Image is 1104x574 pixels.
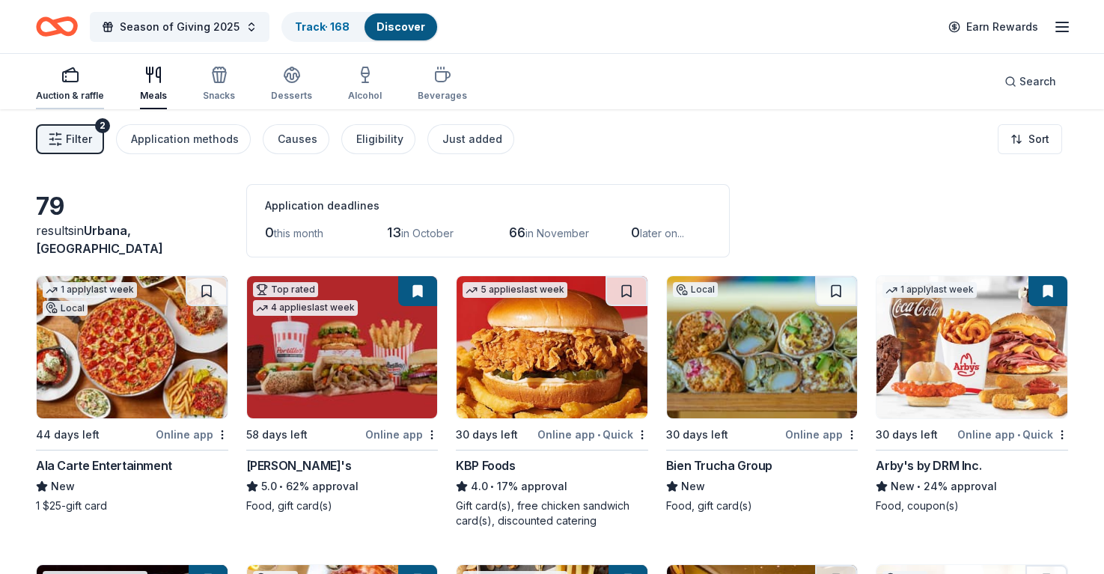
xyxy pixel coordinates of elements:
a: Earn Rewards [939,13,1047,40]
span: in November [525,227,589,239]
button: Causes [263,124,329,154]
div: Gift card(s), free chicken sandwich card(s), discounted catering [456,498,648,528]
button: Eligibility [341,124,415,154]
div: Auction & raffle [36,90,104,102]
div: Alcohol [348,90,382,102]
div: Arby's by DRM Inc. [876,457,981,474]
div: Just added [442,130,502,148]
span: • [491,480,495,492]
div: 1 $25-gift card [36,498,228,513]
div: Online app Quick [957,425,1068,444]
div: 17% approval [456,477,648,495]
span: Urbana, [GEOGRAPHIC_DATA] [36,223,163,256]
div: Local [673,282,718,297]
button: Season of Giving 2025 [90,12,269,42]
div: Desserts [271,90,312,102]
div: 1 apply last week [43,282,137,298]
div: Online app Quick [537,425,648,444]
span: 4.0 [471,477,488,495]
span: New [681,477,705,495]
div: Online app [365,425,438,444]
button: Filter2 [36,124,104,154]
span: 0 [631,225,640,240]
div: 1 apply last week [882,282,977,298]
a: Image for KBP Foods5 applieslast week30 days leftOnline app•QuickKBP Foods4.0•17% approvalGift ca... [456,275,648,528]
span: Season of Giving 2025 [120,18,240,36]
button: Track· 168Discover [281,12,439,42]
img: Image for Portillo's [247,276,438,418]
span: Sort [1028,130,1049,148]
button: Search [992,67,1068,97]
span: in October [401,227,454,239]
a: Discover [376,20,425,33]
div: 4 applies last week [253,300,358,316]
span: • [918,480,921,492]
span: this month [274,227,323,239]
div: Local [43,301,88,316]
div: Beverages [418,90,467,102]
div: KBP Foods [456,457,515,474]
button: Snacks [203,60,235,109]
div: Snacks [203,90,235,102]
div: Application deadlines [265,197,711,215]
div: Food, gift card(s) [246,498,439,513]
div: 79 [36,192,228,222]
a: Image for Portillo'sTop rated4 applieslast week58 days leftOnline app[PERSON_NAME]'s5.0•62% appro... [246,275,439,513]
div: [PERSON_NAME]'s [246,457,352,474]
span: • [1017,429,1020,441]
img: Image for Ala Carte Entertainment [37,276,228,418]
div: 2 [95,118,110,133]
button: Just added [427,124,514,154]
a: Home [36,9,78,44]
div: Food, gift card(s) [666,498,859,513]
button: Sort [998,124,1062,154]
div: Food, coupon(s) [876,498,1068,513]
div: results [36,222,228,257]
div: 30 days left [456,426,518,444]
div: Meals [140,90,167,102]
div: 24% approval [876,477,1068,495]
span: 66 [509,225,525,240]
div: Eligibility [356,130,403,148]
a: Image for Ala Carte Entertainment1 applylast weekLocal44 days leftOnline appAla Carte Entertainme... [36,275,228,513]
button: Auction & raffle [36,60,104,109]
button: Desserts [271,60,312,109]
button: Alcohol [348,60,382,109]
span: in [36,223,163,256]
a: Track· 168 [295,20,350,33]
div: 5 applies last week [463,282,567,298]
img: Image for KBP Foods [457,276,647,418]
button: Application methods [116,124,251,154]
span: later on... [640,227,684,239]
div: Online app [156,425,228,444]
button: Meals [140,60,167,109]
div: Application methods [131,130,239,148]
div: 30 days left [876,426,938,444]
button: Beverages [418,60,467,109]
span: Search [1019,73,1056,91]
img: Image for Arby's by DRM Inc. [876,276,1067,418]
div: 30 days left [666,426,728,444]
div: Causes [278,130,317,148]
span: 13 [387,225,401,240]
span: • [597,429,600,441]
span: • [279,480,283,492]
div: Online app [785,425,858,444]
div: 62% approval [246,477,439,495]
div: Ala Carte Entertainment [36,457,172,474]
img: Image for Bien Trucha Group [667,276,858,418]
div: Top rated [253,282,318,297]
span: New [891,477,915,495]
a: Image for Bien Trucha GroupLocal30 days leftOnline appBien Trucha GroupNewFood, gift card(s) [666,275,859,513]
div: 58 days left [246,426,308,444]
span: 5.0 [261,477,277,495]
span: New [51,477,75,495]
div: 44 days left [36,426,100,444]
span: 0 [265,225,274,240]
a: Image for Arby's by DRM Inc.1 applylast week30 days leftOnline app•QuickArby's by DRM Inc.New•24%... [876,275,1068,513]
span: Filter [66,130,92,148]
div: Bien Trucha Group [666,457,772,474]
